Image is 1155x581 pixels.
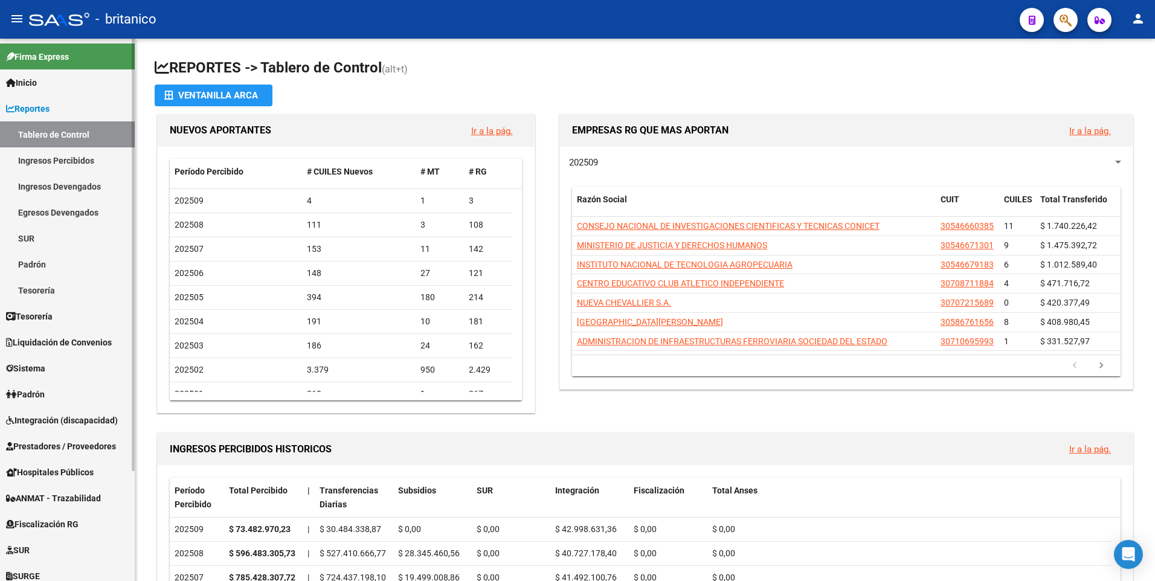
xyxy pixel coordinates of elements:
[477,548,500,558] span: $ 0,00
[477,524,500,534] span: $ 0,00
[469,387,507,401] div: 267
[170,124,271,136] span: NUEVOS APORTANTES
[6,336,112,349] span: Liquidación de Convenios
[398,548,460,558] span: $ 28.345.460,56
[1040,194,1107,204] span: Total Transferido
[175,522,219,536] div: 202509
[307,315,411,329] div: 191
[555,548,617,558] span: $ 40.727.178,40
[577,260,793,269] span: INSTITUTO NACIONAL DE TECNOLOGIA AGROPECUARIA
[577,240,767,250] span: MINISTERIO DE JUSTICIA Y DERECHOS HUMANOS
[307,290,411,304] div: 394
[1060,120,1121,142] button: Ir a la pág.
[1063,359,1086,373] a: go to previous page
[941,317,994,327] span: 30586761656
[6,440,116,453] span: Prestadores / Proveedores
[307,363,411,377] div: 3.379
[302,159,416,185] datatable-header-cell: # CUILES Nuevos
[307,548,309,558] span: |
[229,486,288,495] span: Total Percibido
[1004,278,1009,288] span: 4
[634,548,657,558] span: $ 0,00
[303,478,315,518] datatable-header-cell: |
[550,478,629,518] datatable-header-cell: Integración
[577,194,627,204] span: Razón Social
[6,362,45,375] span: Sistema
[175,547,219,560] div: 202508
[420,363,459,377] div: 950
[393,478,472,518] datatable-header-cell: Subsidios
[420,339,459,353] div: 24
[307,218,411,232] div: 111
[941,298,994,307] span: 30707215689
[6,102,50,115] span: Reportes
[420,194,459,208] div: 1
[1004,336,1009,346] span: 1
[471,126,513,136] a: Ir a la pág.
[175,389,204,399] span: 202501
[170,159,302,185] datatable-header-cell: Período Percibido
[469,194,507,208] div: 3
[712,524,735,534] span: $ 0,00
[382,63,408,75] span: (alt+t)
[1069,444,1111,455] a: Ir a la pág.
[1004,298,1009,307] span: 0
[175,365,204,374] span: 202502
[464,159,512,185] datatable-header-cell: # RG
[6,76,37,89] span: Inicio
[6,388,45,401] span: Padrón
[1040,278,1090,288] span: $ 471.716,72
[307,339,411,353] div: 186
[1040,336,1090,346] span: $ 331.527,97
[229,548,295,558] strong: $ 596.483.305,73
[577,298,671,307] span: NUEVA CHEVALLIER S.A.
[6,50,69,63] span: Firma Express
[569,157,598,168] span: 202509
[469,242,507,256] div: 142
[170,478,224,518] datatable-header-cell: Período Percibido
[555,486,599,495] span: Integración
[941,260,994,269] span: 30546679183
[634,524,657,534] span: $ 0,00
[175,244,204,254] span: 202507
[999,187,1035,226] datatable-header-cell: CUILES
[320,524,381,534] span: $ 30.484.338,87
[416,159,464,185] datatable-header-cell: # MT
[420,242,459,256] div: 11
[420,218,459,232] div: 3
[1131,11,1145,26] mat-icon: person
[175,292,204,302] span: 202505
[307,242,411,256] div: 153
[941,221,994,231] span: 30546660385
[320,548,386,558] span: $ 527.410.666,77
[469,363,507,377] div: 2.429
[707,478,1111,518] datatable-header-cell: Total Anses
[155,85,272,106] button: Ventanilla ARCA
[6,414,118,427] span: Integración (discapacidad)
[1069,126,1111,136] a: Ir a la pág.
[398,486,436,495] span: Subsidios
[577,221,880,231] span: CONSEJO NACIONAL DE INVESTIGACIONES CIENTIFICAS Y TECNICAS CONICET
[320,486,378,509] span: Transferencias Diarias
[1004,221,1014,231] span: 11
[1004,194,1032,204] span: CUILES
[224,478,303,518] datatable-header-cell: Total Percibido
[307,524,309,534] span: |
[307,167,373,176] span: # CUILES Nuevos
[1114,540,1143,569] div: Open Intercom Messenger
[420,266,459,280] div: 27
[307,266,411,280] div: 148
[634,486,684,495] span: Fiscalización
[1004,240,1009,250] span: 9
[469,339,507,353] div: 162
[175,341,204,350] span: 202503
[941,278,994,288] span: 30708711884
[469,167,487,176] span: # RG
[175,486,211,509] span: Período Percibido
[572,124,729,136] span: EMPRESAS RG QUE MAS APORTAN
[175,316,204,326] span: 202504
[164,85,263,106] div: Ventanilla ARCA
[307,387,411,401] div: 268
[6,310,53,323] span: Tesorería
[1090,359,1113,373] a: go to next page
